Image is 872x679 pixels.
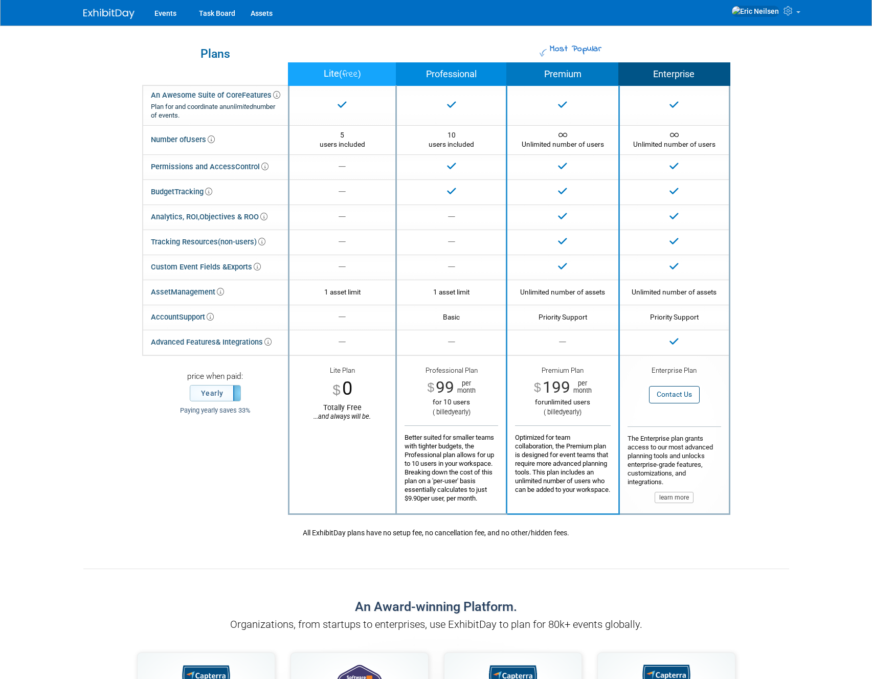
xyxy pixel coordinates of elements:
div: Totally Free [297,403,388,421]
span: per month [454,380,476,394]
div: Priority Support [515,312,611,322]
div: 1 asset limit [297,287,388,297]
div: ( billed ) [405,408,498,417]
span: 0 [342,377,352,399]
span: for [535,398,544,406]
div: Paying yearly saves 33% [150,406,280,415]
span: yearly [563,408,579,416]
span: Unlimited number of users [522,131,604,148]
div: All ExhibitDay plans have no setup fee, no cancellation fee, and no other/hidden fees. [142,525,730,538]
span: yearly [452,408,468,416]
div: Plan for and coordinate an number of events. [151,103,280,120]
div: Unlimited number of assets [628,287,721,297]
span: Most Popular [548,42,601,56]
span: Analytics, ROI, [151,212,199,221]
div: Plans [148,48,283,60]
img: ExhibitDay [83,9,135,19]
span: free [342,67,358,81]
div: The Enterprise plan grants access to our most advanced planning tools and unlocks enterprise-grad... [628,426,721,503]
div: 1 asset limit [405,287,498,297]
th: Premium [507,63,619,86]
span: Users [186,135,215,144]
div: Tracking Resources [151,235,265,250]
div: Number of [151,132,215,147]
div: unlimited users [515,398,611,406]
div: Optimized for team collaboration, the Premium plan is designed for event teams that require more ... [515,425,611,494]
img: Most Popular [540,49,547,57]
span: $ [534,381,541,394]
span: per month [570,380,592,394]
button: Contact Us [649,386,700,403]
div: Better suited for smaller teams with tighter budgets, the Professional plan allows for up to 10 u... [405,425,498,503]
span: 99 [436,378,454,397]
div: Basic [405,312,498,322]
label: Yearly [190,386,240,401]
div: price when paid: [150,371,280,385]
h2: An Award-winning Platform. [94,599,779,615]
span: Tracking [174,187,212,196]
span: ) [358,69,361,79]
span: 9.90 [408,494,420,502]
div: Lite Plan [297,366,388,376]
div: for 10 users [405,398,498,406]
span: Management [171,287,224,297]
th: Enterprise [619,63,729,86]
span: Unlimited number of users [633,131,716,148]
th: Professional [396,63,507,86]
div: Professional Plan [405,366,498,378]
button: learn more [655,492,694,503]
th: Lite [288,63,396,86]
div: Objectives & ROO [151,210,267,224]
span: $ [427,381,434,394]
span: (non-users) [218,237,265,246]
div: Premium Plan [515,366,611,378]
span: ( [339,69,342,79]
span: Support [179,312,214,322]
div: Budget [151,185,212,199]
div: An Awesome Suite of Core [151,90,280,120]
div: Priority Support [628,312,721,322]
span: $ [332,383,340,397]
div: Advanced Features [151,335,272,350]
div: 10 users included [405,130,498,149]
div: 5 users included [297,130,388,149]
div: Organizations, from startups to enterprises, use ExhibitDay to plan for 80k+ events globally. [94,617,779,632]
div: Custom Event Fields & [151,260,261,275]
div: Account [151,310,214,325]
i: unlimited [227,103,253,110]
div: ...and always will be. [297,413,388,421]
span: Exports [227,262,261,271]
div: ( billed ) [515,408,611,417]
div: Permissions and Access [151,160,269,174]
span: 199 [543,378,570,397]
img: Eric Neilsen [731,6,779,17]
div: Unlimited number of assets [515,287,611,297]
div: Asset [151,285,224,300]
span: Control [235,162,269,171]
div: Enterprise Plan [628,366,721,376]
span: Features [242,90,280,100]
span: & Integrations [216,337,272,347]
